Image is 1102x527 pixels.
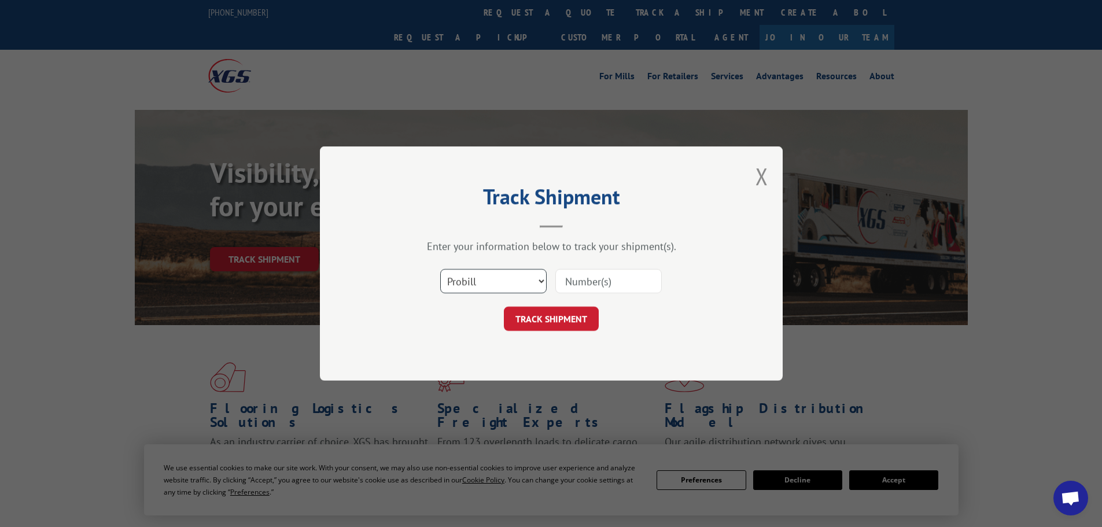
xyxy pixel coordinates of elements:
[1053,481,1088,515] div: Open chat
[504,307,599,331] button: TRACK SHIPMENT
[378,239,725,253] div: Enter your information below to track your shipment(s).
[755,161,768,191] button: Close modal
[378,189,725,211] h2: Track Shipment
[555,269,662,293] input: Number(s)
